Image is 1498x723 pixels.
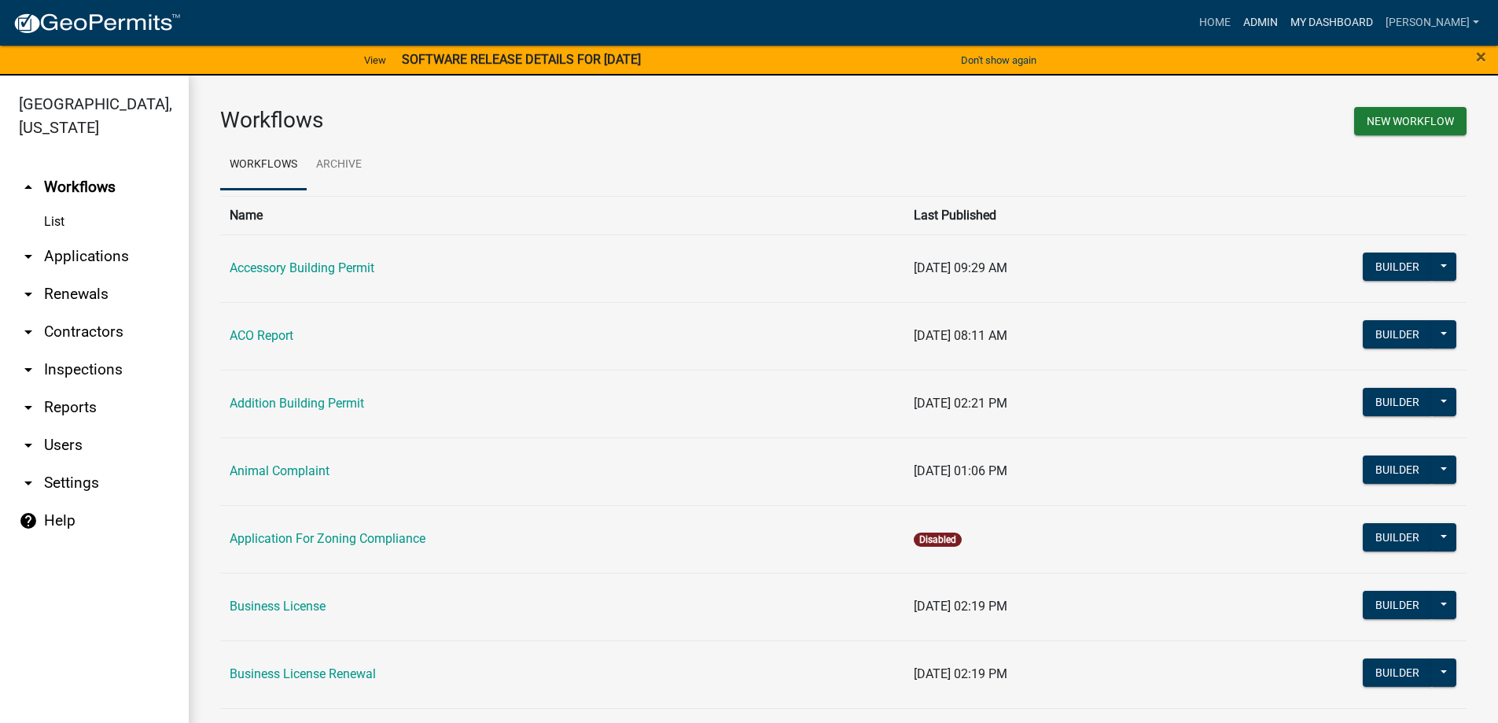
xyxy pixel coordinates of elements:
span: [DATE] 02:21 PM [914,396,1007,411]
span: [DATE] 01:06 PM [914,463,1007,478]
button: Builder [1363,320,1432,349]
i: arrow_drop_down [19,285,38,304]
a: Application For Zoning Compliance [230,531,425,546]
i: arrow_drop_down [19,436,38,455]
span: [DATE] 02:19 PM [914,666,1007,681]
a: Business License Renewal [230,666,376,681]
i: arrow_drop_down [19,247,38,266]
h3: Workflows [220,107,832,134]
i: arrow_drop_down [19,360,38,379]
a: [PERSON_NAME] [1379,8,1485,38]
a: My Dashboard [1284,8,1379,38]
button: Builder [1363,388,1432,416]
a: Business License [230,599,326,614]
i: arrow_drop_down [19,474,38,492]
span: [DATE] 08:11 AM [914,328,1007,343]
span: Disabled [914,533,962,547]
a: Accessory Building Permit [230,260,374,275]
th: Last Published [904,196,1183,234]
a: Workflows [220,140,307,190]
button: Builder [1363,523,1432,551]
a: Archive [307,140,371,190]
button: Builder [1363,253,1432,281]
a: View [358,47,392,73]
i: arrow_drop_up [19,178,38,197]
button: Don't show again [955,47,1043,73]
strong: SOFTWARE RELEASE DETAILS FOR [DATE] [402,52,641,67]
button: Builder [1363,591,1432,619]
i: arrow_drop_down [19,398,38,417]
a: Animal Complaint [230,463,329,478]
button: Builder [1363,456,1432,484]
th: Name [220,196,904,234]
span: × [1476,46,1486,68]
span: [DATE] 09:29 AM [914,260,1007,275]
button: New Workflow [1354,107,1467,135]
a: Addition Building Permit [230,396,364,411]
button: Close [1476,47,1486,66]
span: [DATE] 02:19 PM [914,599,1007,614]
a: Home [1193,8,1237,38]
a: Admin [1237,8,1284,38]
a: ACO Report [230,328,293,343]
i: arrow_drop_down [19,323,38,341]
i: help [19,511,38,530]
button: Builder [1363,658,1432,687]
